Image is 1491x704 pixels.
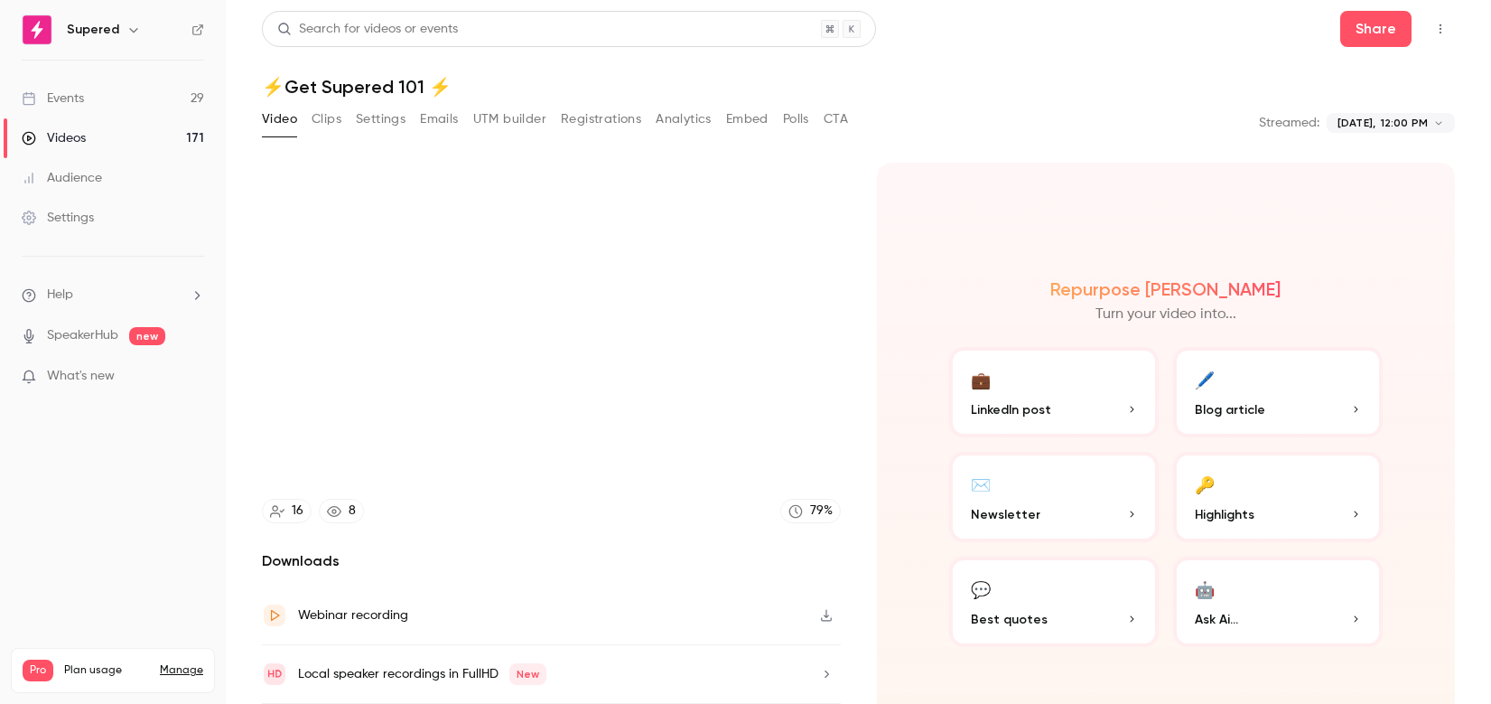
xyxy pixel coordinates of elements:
[949,452,1159,542] button: ✉️Newsletter
[64,663,149,678] span: Plan usage
[67,21,119,39] h6: Supered
[509,663,546,685] span: New
[47,367,115,386] span: What's new
[1195,400,1265,419] span: Blog article
[349,502,356,521] div: 8
[1095,304,1236,325] p: Turn your video into...
[356,105,405,134] button: Settings
[824,105,848,134] button: CTA
[23,15,51,44] img: Supered
[129,327,165,345] span: new
[971,505,1040,524] span: Newsletter
[22,286,204,305] li: help-dropdown-opener
[971,575,991,603] div: 💬
[182,369,204,385] iframe: Noticeable Trigger
[1195,610,1238,629] span: Ask Ai...
[1173,452,1383,542] button: 🔑Highlights
[262,499,312,523] a: 16
[1337,115,1375,131] span: [DATE],
[810,502,833,521] div: 79 %
[298,663,546,685] div: Local speaker recordings in FullHD
[47,326,118,345] a: SpeakerHub
[971,610,1048,629] span: Best quotes
[22,209,94,227] div: Settings
[1195,365,1215,393] div: 🖊️
[1050,278,1281,300] h2: Repurpose [PERSON_NAME]
[262,550,841,572] h2: Downloads
[783,105,809,134] button: Polls
[319,499,364,523] a: 8
[22,129,86,147] div: Videos
[971,365,991,393] div: 💼
[23,660,53,681] span: Pro
[22,169,102,187] div: Audience
[561,105,641,134] button: Registrations
[1340,11,1412,47] button: Share
[160,663,203,678] a: Manage
[1426,14,1455,43] button: Top Bar Actions
[312,105,341,134] button: Clips
[1381,115,1428,131] span: 12:00 PM
[262,76,1455,98] h1: ⚡️Get Supered 101 ⚡️
[1195,505,1254,524] span: Highlights
[726,105,769,134] button: Embed
[971,470,991,498] div: ✉️
[47,286,73,305] span: Help
[473,105,546,134] button: UTM builder
[949,347,1159,437] button: 💼LinkedIn post
[298,605,408,626] div: Webinar recording
[420,105,458,134] button: Emails
[22,89,84,108] div: Events
[971,400,1051,419] span: LinkedIn post
[1259,114,1319,132] p: Streamed:
[292,502,303,521] div: 16
[277,20,458,39] div: Search for videos or events
[1195,575,1215,603] div: 🤖
[1173,557,1383,647] button: 🤖Ask Ai...
[780,499,841,523] a: 79%
[262,105,297,134] button: Video
[949,557,1159,647] button: 💬Best quotes
[656,105,712,134] button: Analytics
[1173,347,1383,437] button: 🖊️Blog article
[1195,470,1215,498] div: 🔑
